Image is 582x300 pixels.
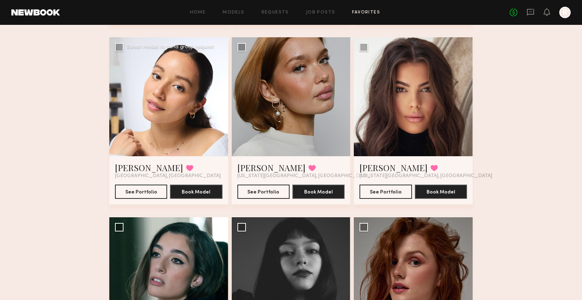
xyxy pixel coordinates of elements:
[359,162,428,173] a: [PERSON_NAME]
[127,45,214,50] div: Select model to send group request
[237,185,290,199] button: See Portfolio
[170,189,222,195] a: Book Model
[170,185,222,199] button: Book Model
[306,10,335,15] a: Job Posts
[115,162,183,173] a: [PERSON_NAME]
[292,189,345,195] a: Book Model
[292,185,345,199] button: Book Model
[115,173,221,179] span: [GEOGRAPHIC_DATA], [GEOGRAPHIC_DATA]
[415,185,467,199] button: Book Model
[359,185,412,199] button: See Portfolio
[415,189,467,195] a: Book Model
[190,10,206,15] a: Home
[262,10,289,15] a: Requests
[359,173,492,179] span: [US_STATE][GEOGRAPHIC_DATA], [GEOGRAPHIC_DATA]
[115,185,167,199] button: See Portfolio
[559,7,571,18] a: R
[352,10,380,15] a: Favorites
[223,10,244,15] a: Models
[237,162,306,173] a: [PERSON_NAME]
[237,173,370,179] span: [US_STATE][GEOGRAPHIC_DATA], [GEOGRAPHIC_DATA]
